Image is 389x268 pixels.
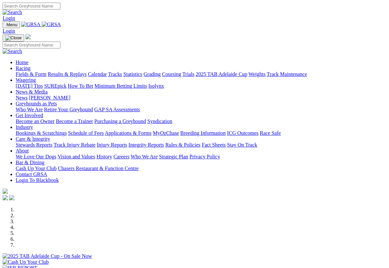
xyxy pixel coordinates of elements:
div: Industry [16,130,386,136]
div: Bar & Dining [16,166,386,171]
a: Racing [16,65,30,71]
a: How To Bet [68,83,93,89]
a: Tracks [108,71,122,77]
a: Wagering [16,77,36,83]
input: Search [3,3,60,9]
a: Become an Owner [16,118,55,124]
a: Chasers Restaurant & Function Centre [58,166,138,171]
img: Search [3,48,22,54]
div: About [16,154,386,160]
img: Close [5,35,22,41]
a: Fact Sheets [202,142,226,148]
a: Minimum Betting Limits [94,83,147,89]
a: ICG Outcomes [227,130,258,136]
a: Login [3,15,15,21]
a: Trials [182,71,194,77]
img: 2025 TAB Adelaide Cup - On Sale Now [3,253,92,259]
a: Applications & Forms [105,130,152,136]
a: Careers [113,154,129,159]
div: Get Involved [16,118,386,124]
a: Bar & Dining [16,160,44,165]
a: [DATE] Tips [16,83,43,89]
a: Isolynx [148,83,164,89]
a: Contact GRSA [16,171,47,177]
a: About [16,148,29,153]
a: [PERSON_NAME] [29,95,70,100]
a: Breeding Information [180,130,226,136]
a: Bookings & Scratchings [16,130,67,136]
a: We Love Our Dogs [16,154,56,159]
a: Syndication [147,118,172,124]
img: Cash Up Your Club [3,259,49,265]
a: Retire Your Greyhound [44,107,93,112]
a: Grading [144,71,161,77]
div: Greyhounds as Pets [16,107,386,113]
a: Industry [16,124,33,130]
img: GRSA [42,22,61,27]
div: Care & Integrity [16,142,386,148]
img: GRSA [21,22,41,27]
a: Strategic Plan [159,154,188,159]
a: Fields & Form [16,71,46,77]
a: Coursing [162,71,181,77]
img: twitter.svg [9,195,14,200]
a: MyOzChase [153,130,179,136]
img: Search [3,9,22,15]
a: Home [16,60,28,65]
a: 2025 TAB Adelaide Cup [196,71,247,77]
a: Track Maintenance [267,71,307,77]
a: News & Media [16,89,48,95]
img: logo-grsa-white.png [25,34,31,39]
a: SUREpick [44,83,66,89]
a: Cash Up Your Club [16,166,57,171]
button: Toggle navigation [3,21,20,28]
a: Stay On Track [227,142,257,148]
a: Statistics [123,71,142,77]
img: facebook.svg [3,195,8,200]
a: Login [3,28,15,34]
a: Purchasing a Greyhound [94,118,146,124]
a: Care & Integrity [16,136,50,142]
a: Stewards Reports [16,142,52,148]
a: Integrity Reports [128,142,164,148]
a: News [16,95,27,100]
a: Vision and Values [57,154,95,159]
a: GAP SA Assessments [94,107,140,112]
span: Menu [7,22,17,27]
div: Racing [16,71,386,77]
a: Privacy Policy [189,154,220,159]
a: Track Injury Rebate [54,142,95,148]
a: History [96,154,112,159]
img: logo-grsa-white.png [3,188,8,194]
a: Who We Are [16,107,43,112]
a: Race Safe [260,130,281,136]
a: Injury Reports [97,142,127,148]
a: Who We Are [131,154,158,159]
a: Greyhounds as Pets [16,101,57,106]
div: Wagering [16,83,386,89]
a: Calendar [88,71,107,77]
input: Search [3,42,60,48]
a: Schedule of Fees [68,130,104,136]
a: Weights [249,71,266,77]
a: Results & Replays [48,71,87,77]
div: News & Media [16,95,386,101]
button: Toggle navigation [3,34,24,42]
a: Rules & Policies [165,142,201,148]
a: Get Involved [16,113,43,118]
a: Login To Blackbook [16,177,59,183]
a: Become a Trainer [56,118,93,124]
